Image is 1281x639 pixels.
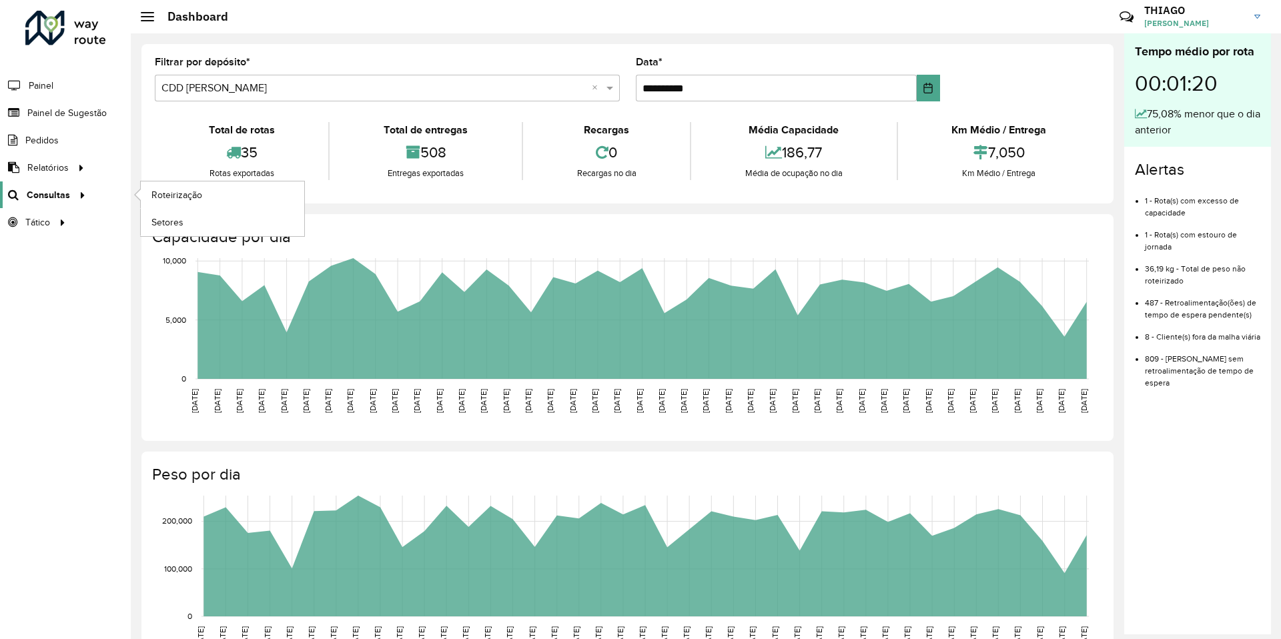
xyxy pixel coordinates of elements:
a: Roteirização [141,181,304,208]
text: [DATE] [1057,389,1065,413]
text: [DATE] [590,389,599,413]
li: 809 - [PERSON_NAME] sem retroalimentação de tempo de espera [1145,343,1260,389]
text: [DATE] [302,389,310,413]
text: [DATE] [813,389,821,413]
div: 0 [526,138,687,167]
div: Km Médio / Entrega [901,122,1097,138]
text: [DATE] [412,389,421,413]
div: Total de rotas [158,122,325,138]
text: [DATE] [990,389,999,413]
text: [DATE] [390,389,399,413]
text: [DATE] [1035,389,1043,413]
text: [DATE] [879,389,888,413]
div: Rotas exportadas [158,167,325,180]
text: [DATE] [724,389,733,413]
text: [DATE] [679,389,688,413]
div: 7,050 [901,138,1097,167]
div: 508 [333,138,518,167]
text: [DATE] [257,389,266,413]
h4: Capacidade por dia [152,227,1100,247]
label: Data [636,54,663,70]
text: 200,000 [162,517,192,526]
label: Filtrar por depósito [155,54,250,70]
span: Tático [25,215,50,229]
text: 0 [181,374,186,383]
div: 186,77 [695,138,893,167]
text: [DATE] [235,389,244,413]
text: [DATE] [657,389,666,413]
text: [DATE] [946,389,955,413]
span: Relatórios [27,161,69,175]
a: Contato Rápido [1112,3,1141,31]
text: [DATE] [368,389,377,413]
text: [DATE] [190,389,199,413]
span: Painel [29,79,53,93]
div: Tempo médio por rota [1135,43,1260,61]
li: 8 - Cliente(s) fora da malha viária [1145,321,1260,343]
text: [DATE] [768,389,777,413]
text: [DATE] [524,389,532,413]
h3: THIAGO [1144,4,1244,17]
div: Total de entregas [333,122,518,138]
span: Pedidos [25,133,59,147]
text: [DATE] [968,389,977,413]
text: [DATE] [502,389,510,413]
span: Roteirização [151,188,202,202]
text: [DATE] [479,389,488,413]
text: [DATE] [612,389,621,413]
button: Choose Date [917,75,940,101]
text: 5,000 [165,315,186,324]
text: [DATE] [213,389,222,413]
div: 35 [158,138,325,167]
text: [DATE] [857,389,866,413]
text: 10,000 [163,256,186,265]
text: [DATE] [457,389,466,413]
text: [DATE] [1080,389,1088,413]
text: [DATE] [280,389,288,413]
h2: Dashboard [154,9,228,24]
a: Setores [141,209,304,235]
div: 75,08% menor que o dia anterior [1135,106,1260,138]
text: [DATE] [835,389,843,413]
h4: Alertas [1135,160,1260,179]
text: [DATE] [324,389,332,413]
li: 36,19 kg - Total de peso não roteirizado [1145,253,1260,287]
text: [DATE] [635,389,644,413]
span: Setores [151,215,183,229]
text: [DATE] [901,389,910,413]
div: Entregas exportadas [333,167,518,180]
text: [DATE] [791,389,799,413]
span: Clear all [592,80,603,96]
span: [PERSON_NAME] [1144,17,1244,29]
text: [DATE] [546,389,554,413]
text: [DATE] [435,389,444,413]
h4: Peso por dia [152,465,1100,484]
div: Recargas [526,122,687,138]
div: Km Médio / Entrega [901,167,1097,180]
li: 1 - Rota(s) com estouro de jornada [1145,219,1260,253]
div: Média Capacidade [695,122,893,138]
text: 100,000 [164,564,192,573]
text: [DATE] [346,389,354,413]
text: 0 [187,612,192,620]
text: [DATE] [568,389,577,413]
li: 487 - Retroalimentação(ões) de tempo de espera pendente(s) [1145,287,1260,321]
div: 00:01:20 [1135,61,1260,106]
div: Média de ocupação no dia [695,167,893,180]
text: [DATE] [1013,389,1021,413]
li: 1 - Rota(s) com excesso de capacidade [1145,185,1260,219]
span: Painel de Sugestão [27,106,107,120]
div: Recargas no dia [526,167,687,180]
text: [DATE] [701,389,710,413]
text: [DATE] [924,389,933,413]
text: [DATE] [746,389,755,413]
span: Consultas [27,188,70,202]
